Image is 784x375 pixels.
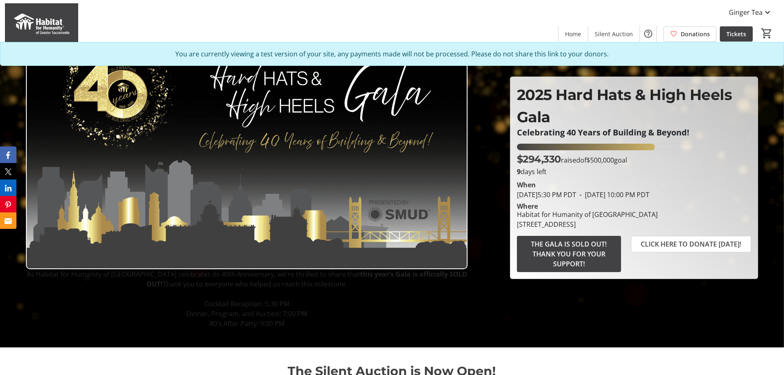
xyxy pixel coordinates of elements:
p: 80's After Party: 9:00 PM [26,319,468,328]
span: Home [565,30,581,38]
span: CLICK HERE TO DONATE [DATE]! [641,239,741,249]
span: Silent Auction [595,30,633,38]
img: Habitat for Humanity of Greater Sacramento's Logo [5,3,78,44]
p: As Habitat for Humanity of [GEOGRAPHIC_DATA] celebrates its 40th Anniversary, we're thrilled to s... [26,269,468,289]
span: Donations [681,30,710,38]
div: [STREET_ADDRESS] [517,219,658,229]
span: $294,330 [517,153,561,165]
a: Silent Auction [588,26,640,42]
div: Habitat for Humanity of [GEOGRAPHIC_DATA] [517,210,658,219]
p: Celebrating 40 Years of Building & Beyond! [517,128,751,137]
p: Cocktail Reception: 5:30 PM [26,299,468,309]
span: Ginger Tea [729,7,763,17]
div: Where [517,203,538,210]
span: Tickets [726,30,746,38]
a: Tickets [720,26,753,42]
button: Ginger Tea [722,6,779,19]
img: Campaign CTA Media Photo [26,21,468,269]
p: Dinner, Program, and Auction: 7:00 PM [26,309,468,319]
a: Home [558,26,588,42]
div: When [517,180,536,190]
a: Donations [663,26,717,42]
span: - [576,190,585,199]
span: [DATE] 10:00 PM PDT [576,190,649,199]
p: raised of goal [517,152,627,167]
span: $500,000 [586,156,614,165]
div: 58.866056000000015% of fundraising goal reached [517,144,751,150]
span: [DATE] 5:30 PM PDT [517,190,576,199]
button: Cart [759,26,774,41]
button: Help [640,26,656,42]
span: 9 [517,167,521,176]
p: 2025 Hard Hats & High Heels Gala [517,84,751,128]
button: CLICK HERE TO DONATE [DATE]! [631,236,751,252]
strong: this year's Gala is officially SOLD OUT! [147,270,467,289]
p: days left [517,167,751,177]
span: THE GALA IS SOLD OUT! THANK YOU FOR YOUR SUPPORT! [527,239,611,269]
button: THE GALA IS SOLD OUT! THANK YOU FOR YOUR SUPPORT! [517,236,621,272]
